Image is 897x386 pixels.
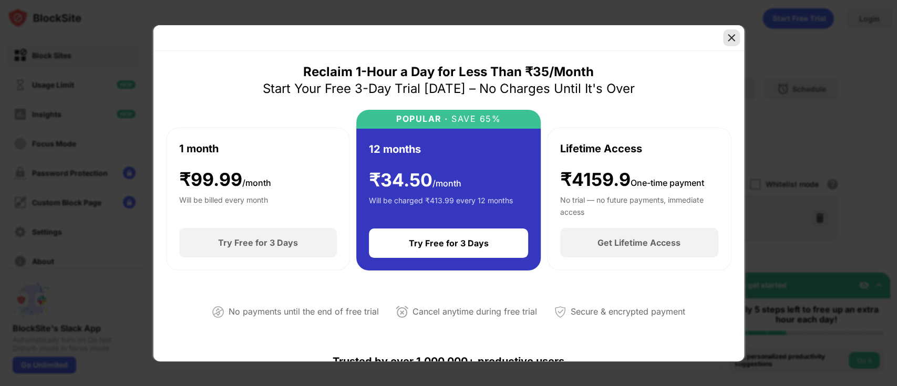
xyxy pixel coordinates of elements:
div: POPULAR · [396,114,448,124]
div: ₹ 34.50 [369,170,461,191]
div: SAVE 65% [448,114,501,124]
div: 12 months [369,141,421,157]
div: Secure & encrypted payment [571,304,685,319]
div: Try Free for 3 Days [409,238,489,248]
div: Will be charged ₹413.99 every 12 months [369,195,513,216]
div: No trial — no future payments, immediate access [560,194,718,215]
div: Try Free for 3 Days [218,237,298,248]
div: ₹4159.9 [560,169,704,191]
div: Get Lifetime Access [597,237,681,248]
span: /month [432,178,461,189]
div: ₹ 99.99 [179,169,271,191]
div: Cancel anytime during free trial [413,304,537,319]
div: No payments until the end of free trial [229,304,379,319]
img: cancel-anytime [396,306,408,318]
img: secured-payment [554,306,566,318]
span: One-time payment [631,178,704,188]
div: 1 month [179,141,219,157]
div: Start Your Free 3-Day Trial [DATE] – No Charges Until It's Over [263,80,635,97]
div: Will be billed every month [179,194,268,215]
img: not-paying [212,306,224,318]
div: Lifetime Access [560,141,642,157]
div: Reclaim 1-Hour a Day for Less Than ₹35/Month [303,64,594,80]
span: /month [242,178,271,188]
